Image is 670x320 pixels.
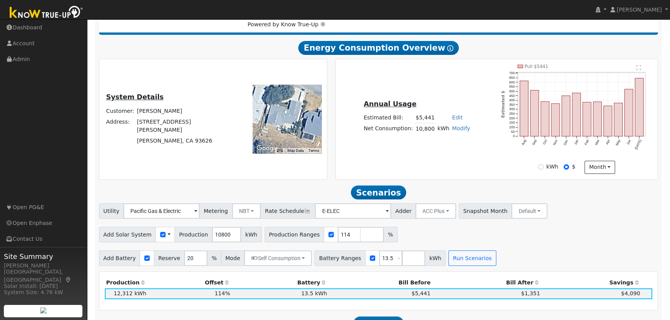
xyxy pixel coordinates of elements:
button: Run Scenarios [448,250,496,266]
td: kWh [436,123,451,134]
div: [GEOGRAPHIC_DATA], [GEOGRAPHIC_DATA] [4,268,83,284]
td: 12,312 kWh [105,288,148,299]
label: $ [572,163,575,171]
rect: onclick="" [583,102,591,136]
th: Production [105,277,148,288]
text: 0 [513,134,515,138]
span: Mode [221,250,244,266]
span: Battery Ranges [314,250,366,266]
text: Aug [521,139,527,146]
button: Self Consumption [244,250,312,266]
a: Open this area in Google Maps (opens a new window) [255,143,280,153]
th: Bill Before [328,277,432,288]
button: month [585,161,615,174]
text: 550 [509,85,515,89]
td: $5,441 [414,112,436,123]
span: % [383,227,397,242]
span: Snapshot Month [459,203,512,219]
text: 650 [509,76,515,80]
rect: onclick="" [604,106,612,136]
img: Know True-Up [6,4,87,22]
td: [PERSON_NAME], CA 93626 [136,136,228,146]
td: [PERSON_NAME] [136,106,228,116]
text: 600 [509,80,515,84]
span: $1,351 [521,290,540,296]
span: Production Ranges [265,227,324,242]
span: Rate Schedule [260,203,315,219]
img: Google [255,143,280,153]
button: Default [511,203,547,219]
span: Metering [199,203,232,219]
text: 50 [511,130,515,134]
input: Select a Rate Schedule [315,203,391,219]
text: 150 [509,121,515,125]
td: 13.5 kWh [232,288,328,299]
input: $ [564,164,569,170]
rect: onclick="" [614,103,623,136]
span: Utility [99,203,124,219]
span: kWh [241,227,262,242]
text: 200 [509,116,515,120]
span: % [207,250,221,266]
u: Annual Usage [364,100,416,108]
rect: onclick="" [635,78,644,136]
text: Estimated $ [500,91,505,118]
text: 450 [509,94,515,98]
rect: onclick="" [530,90,539,136]
th: Offset [148,277,232,288]
div: System Size: 4.76 kW [4,288,83,296]
rect: onclick="" [520,81,528,136]
span: $5,441 [412,290,431,296]
span: Add Solar System [99,227,156,242]
span: Adder [391,203,416,219]
text: Jun [626,139,632,145]
span: kWh [425,250,446,266]
text: 500 [509,89,515,93]
span: 114% [215,290,230,296]
td: Net Consumption: [362,123,414,134]
rect: onclick="" [572,93,581,136]
text: Mar [594,139,600,146]
span: Site Summary [4,251,83,262]
label: kWh [546,163,558,171]
text: Dec [562,139,569,146]
text: Pull $5441 [525,64,548,69]
th: Bill After [432,277,541,288]
td: Address: [105,116,136,135]
text: Sep [531,139,537,146]
input: Select a Utility [123,203,200,219]
input: kWh [538,164,544,170]
text: 700 [509,71,515,75]
text: May [615,139,621,146]
a: Map [65,277,72,283]
button: Map Data [287,148,304,153]
th: Battery [232,277,328,288]
rect: onclick="" [551,104,560,136]
rect: onclick="" [541,102,549,136]
text: 300 [509,107,515,111]
span: Add Battery [99,250,140,266]
text: 250 [509,112,515,116]
button: Keyboard shortcuts [277,148,282,153]
text: Feb [584,139,590,146]
td: Customer: [105,106,136,116]
span: Production [174,227,212,242]
span: Savings [609,279,633,286]
text: Nov [552,139,558,146]
i: Show Help [447,45,453,51]
img: retrieve [40,307,46,313]
text: 350 [509,103,515,107]
div: [PERSON_NAME] [4,262,83,270]
td: 10,800 [414,123,436,134]
text: Apr [605,139,611,145]
div: Solar Install: [DATE] [4,282,83,290]
text: [DATE] [634,139,642,150]
text: 400 [509,98,515,102]
button: NBT [232,203,261,219]
a: Terms [308,148,319,153]
text: Oct [542,139,548,145]
a: Modify [452,125,470,131]
text: 100 [509,125,515,129]
text: Jan [573,139,579,145]
rect: onclick="" [562,96,570,136]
